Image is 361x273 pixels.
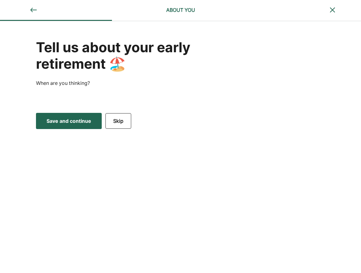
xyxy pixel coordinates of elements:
button: Skip [105,113,131,129]
button: Save and continue [36,113,102,129]
div: Save and continue [47,117,91,125]
div: When are you thinking? [36,79,90,87]
div: ABOUT YOU [129,6,232,14]
div: Tell us about your early retirement 🏖️ [36,39,252,72]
